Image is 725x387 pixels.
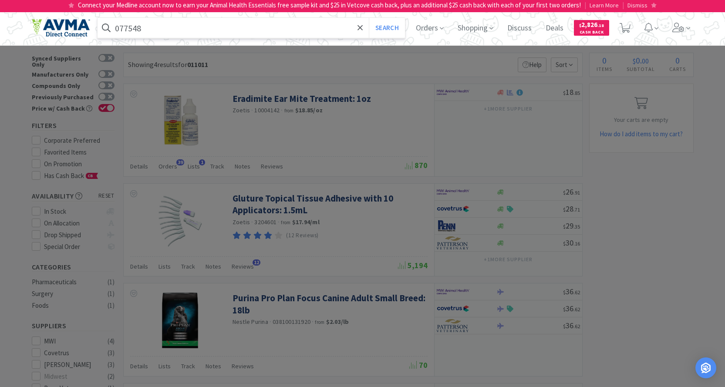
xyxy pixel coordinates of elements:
[504,10,535,45] span: Discuss
[32,19,90,37] img: e4e33dab9f054f5782a47901c742baa9_102.png
[627,1,647,9] span: Dismiss
[412,10,447,45] span: Orders
[574,16,609,40] a: $2,826.18Cash Back
[584,1,586,9] span: |
[579,20,604,29] span: 2,826
[695,357,716,378] div: Open Intercom Messenger
[542,24,567,32] a: Deals
[504,24,535,32] a: Discuss
[622,1,624,9] span: |
[98,18,405,38] input: Search by item, sku, manufacturer, ingredient, size...
[454,10,497,45] span: Shopping
[590,1,619,9] span: Learn More
[597,23,604,28] span: . 18
[579,30,604,36] span: Cash Back
[579,23,581,28] span: $
[369,18,405,38] button: Search
[542,10,567,45] span: Deals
